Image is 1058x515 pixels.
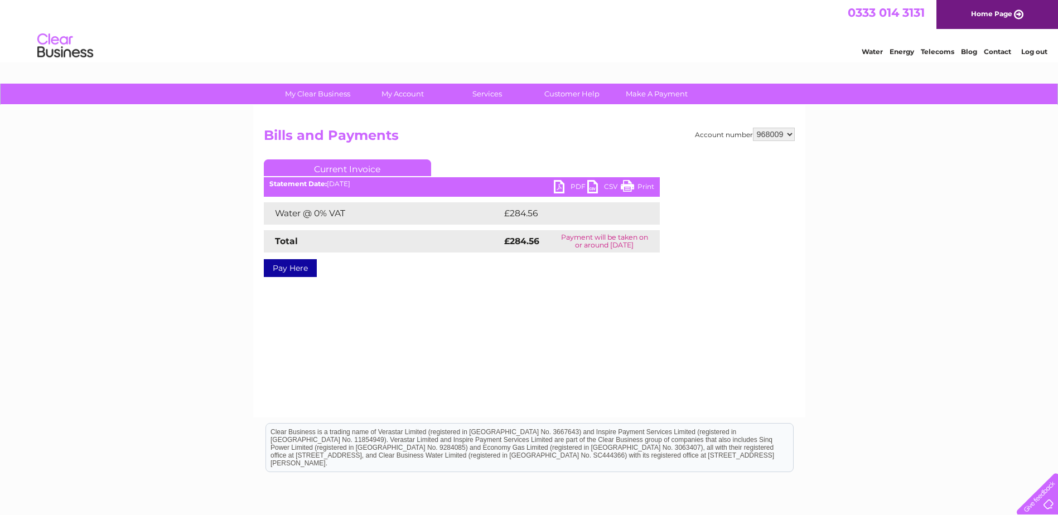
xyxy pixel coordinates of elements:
a: Water [862,47,883,56]
strong: Total [275,236,298,246]
a: Print [621,180,654,196]
td: £284.56 [501,202,640,225]
a: Services [441,84,533,104]
a: Contact [984,47,1011,56]
a: PDF [554,180,587,196]
a: Blog [961,47,977,56]
div: Account number [695,128,795,141]
img: logo.png [37,29,94,63]
a: My Clear Business [272,84,364,104]
a: Customer Help [526,84,618,104]
h2: Bills and Payments [264,128,795,149]
a: Telecoms [921,47,954,56]
strong: £284.56 [504,236,539,246]
a: Log out [1021,47,1047,56]
a: Make A Payment [611,84,703,104]
td: Water @ 0% VAT [264,202,501,225]
a: Pay Here [264,259,317,277]
td: Payment will be taken on or around [DATE] [549,230,659,252]
div: [DATE] [264,180,660,188]
a: Current Invoice [264,159,431,176]
div: Clear Business is a trading name of Verastar Limited (registered in [GEOGRAPHIC_DATA] No. 3667643... [266,6,793,54]
a: My Account [356,84,448,104]
a: CSV [587,180,621,196]
b: Statement Date: [269,179,327,188]
a: 0333 014 3131 [848,6,925,20]
a: Energy [890,47,914,56]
